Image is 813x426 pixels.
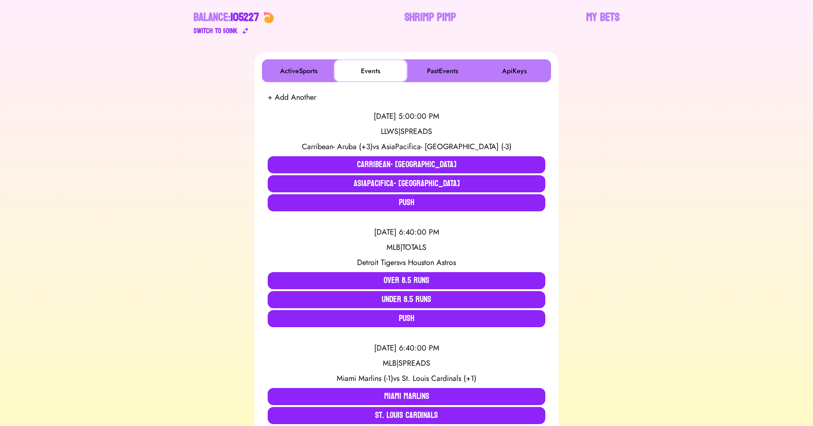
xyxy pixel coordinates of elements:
[268,242,545,253] div: MLB | TOTALS
[268,373,545,384] div: vs
[586,10,619,37] a: My Bets
[263,12,274,23] img: 🍤
[194,10,259,25] div: Balance:
[268,194,545,211] button: Push
[268,342,545,354] div: [DATE] 6:40:00 PM
[268,407,545,424] button: St. Louis Cardinals
[268,227,545,238] div: [DATE] 6:40:00 PM
[357,257,399,268] span: Detroit Tigers
[337,373,393,384] span: Miami Marlins (-1)
[268,175,545,192] button: AsiaPacifica- [GEOGRAPHIC_DATA]
[381,141,512,152] span: AsiaPacifica- [GEOGRAPHIC_DATA] (-3)
[268,141,545,152] div: vs
[268,310,545,327] button: Push
[408,257,456,268] span: Houston Astros
[268,92,316,103] button: + Add Another
[268,111,545,122] div: [DATE] 5:00:00 PM
[402,373,476,384] span: St. Louis Cardinals (+1)
[268,272,545,289] button: Over 8.5 Runs
[302,141,373,152] span: Carribean- Aruba (+3)
[194,25,238,37] div: Switch to $ OINK
[479,61,549,80] button: ApiKeys
[268,126,545,137] div: LLWS | SPREADS
[405,10,456,37] a: Shrimp Pimp
[268,358,545,369] div: MLB | SPREADS
[268,257,545,268] div: vs
[231,7,259,28] span: 105227
[268,156,545,173] button: Carribean- [GEOGRAPHIC_DATA]
[264,61,334,80] button: ActiveSports
[268,388,545,405] button: Miami Marlins
[407,61,477,80] button: PastEvents
[268,291,545,308] button: Under 8.5 Runs
[336,61,406,80] button: Events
